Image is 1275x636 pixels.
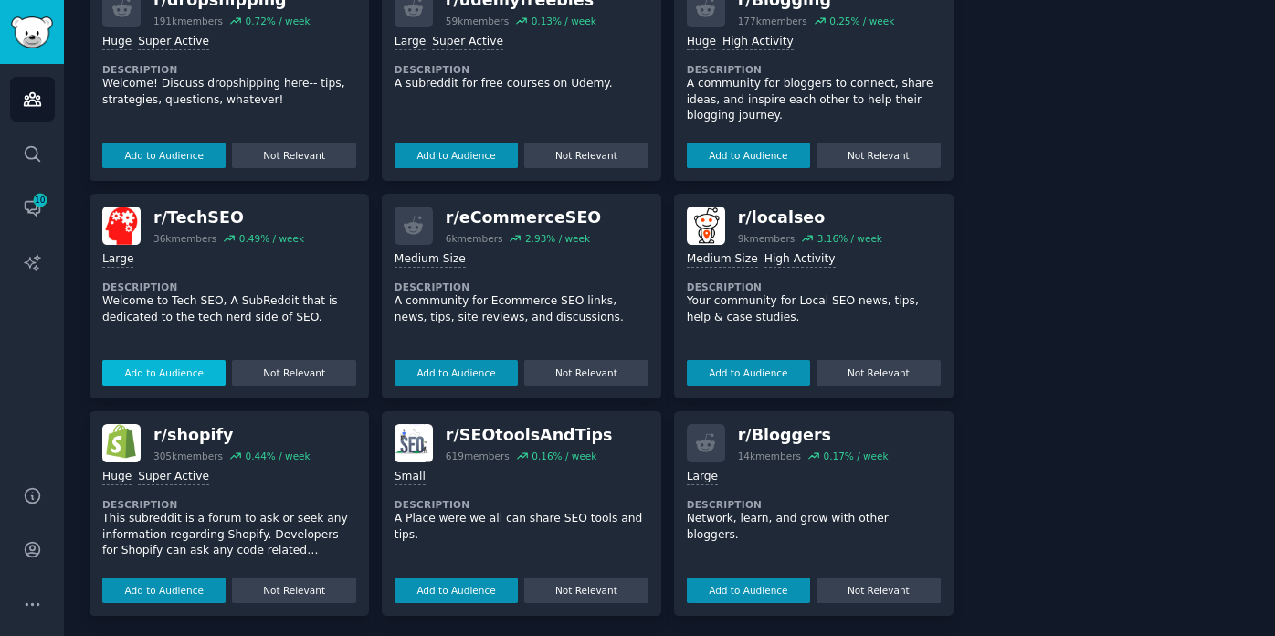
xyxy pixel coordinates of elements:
div: r/ Bloggers [738,424,889,447]
img: TechSEO [102,207,141,245]
button: Not Relevant [524,360,648,386]
div: 0.13 % / week [532,15,596,27]
div: 14k members [738,450,801,462]
p: A subreddit for free courses on Udemy. [395,76,648,92]
dt: Description [102,63,356,76]
p: Welcome to Tech SEO, A SubReddit that is dedicated to the tech nerd side of SEO. [102,293,356,325]
dt: Description [395,498,648,511]
div: 0.17 % / week [823,450,888,462]
div: 6k members [446,232,503,245]
dt: Description [687,63,941,76]
dt: Description [687,498,941,511]
button: Add to Audience [687,360,810,386]
p: A community for Ecommerce SEO links, news, tips, site reviews, and discussions. [395,293,648,325]
div: Super Active [138,34,209,51]
div: 0.25 % / week [829,15,894,27]
button: Not Relevant [524,143,648,168]
div: 0.44 % / week [245,450,310,462]
button: Add to Audience [395,360,518,386]
button: Not Relevant [232,143,355,168]
button: Not Relevant [232,578,355,603]
button: Not Relevant [524,578,648,603]
dt: Description [102,498,356,511]
div: 9k members [738,232,796,245]
div: Small [395,469,426,486]
div: Super Active [432,34,503,51]
div: 0.16 % / week [532,450,596,462]
p: This subreddit is a forum to ask or seek any information regarding Shopify. Developers for Shopif... [102,511,356,559]
a: 10 [10,185,55,230]
div: 3.16 % / week [817,232,882,245]
div: 36k members [153,232,216,245]
div: High Activity [722,34,794,51]
div: r/ localseo [738,207,882,229]
button: Not Relevant [817,578,940,603]
span: 10 [32,194,48,207]
p: A community for bloggers to connect, share ideas, and inspire each other to help their blogging j... [687,76,941,124]
div: r/ SEOtoolsAndTips [446,424,613,447]
button: Add to Audience [687,578,810,603]
div: 305k members [153,450,223,462]
dt: Description [395,281,648,293]
button: Not Relevant [232,360,355,386]
button: Not Relevant [817,360,940,386]
div: Huge [102,34,132,51]
div: Medium Size [395,251,466,269]
div: 59k members [446,15,509,27]
div: Large [687,469,718,486]
button: Add to Audience [102,360,226,386]
div: Large [395,34,426,51]
p: Your community for Local SEO news, tips, help & case studies. [687,293,941,325]
img: SEOtoolsAndTips [395,424,433,462]
dt: Description [395,63,648,76]
img: shopify [102,424,141,462]
div: Huge [102,469,132,486]
div: Medium Size [687,251,758,269]
div: 619 members [446,450,510,462]
dt: Description [687,281,941,293]
div: 0.49 % / week [239,232,304,245]
button: Add to Audience [395,143,518,168]
button: Add to Audience [102,578,226,603]
div: r/ TechSEO [153,207,304,229]
img: GummySearch logo [11,16,53,48]
button: Add to Audience [395,578,518,603]
button: Add to Audience [687,143,810,168]
div: High Activity [764,251,836,269]
p: Network, learn, and grow with other bloggers. [687,511,941,543]
div: r/ shopify [153,424,311,447]
button: Not Relevant [817,143,940,168]
div: r/ eCommerceSEO [446,207,601,229]
div: Huge [687,34,716,51]
img: localseo [687,207,725,245]
div: 191k members [153,15,223,27]
dt: Description [102,281,356,293]
div: 177k members [738,15,807,27]
div: Large [102,251,133,269]
button: Add to Audience [102,143,226,168]
p: Welcome! Discuss dropshipping here-- tips, strategies, questions, whatever! [102,76,356,108]
div: 0.72 % / week [245,15,310,27]
p: A Place were we all can share SEO tools and tips. [395,511,648,543]
div: 2.93 % / week [525,232,590,245]
div: Super Active [138,469,209,486]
